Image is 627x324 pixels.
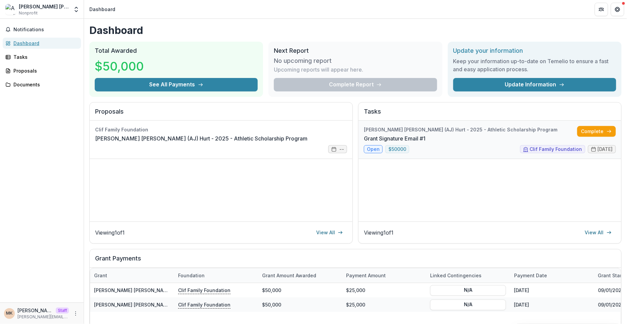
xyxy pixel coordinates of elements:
[95,78,258,91] button: See All Payments
[178,286,231,294] p: Clif Family Foundation
[510,268,594,283] div: Payment date
[5,4,16,15] img: Amelia Josephine (AJ) Hurt
[342,272,390,279] div: Payment Amount
[90,272,111,279] div: Grant
[274,47,437,54] h2: Next Report
[13,27,78,33] span: Notifications
[174,272,209,279] div: Foundation
[90,268,174,283] div: Grant
[342,268,426,283] div: Payment Amount
[72,3,81,16] button: Open entity switcher
[258,283,342,297] div: $50,000
[258,297,342,312] div: $50,000
[3,65,81,76] a: Proposals
[258,268,342,283] div: Grant amount awarded
[453,78,616,91] a: Update Information
[89,6,115,13] div: Dashboard
[95,255,616,268] h2: Grant Payments
[6,311,13,316] div: Maya Kuppermann
[13,40,76,47] div: Dashboard
[13,67,76,74] div: Proposals
[595,3,608,16] button: Partners
[274,66,363,74] p: Upcoming reports will appear here.
[3,24,81,35] button: Notifications
[364,108,616,121] h2: Tasks
[430,285,506,295] button: N/A
[3,38,81,49] a: Dashboard
[174,268,258,283] div: Foundation
[510,297,594,312] div: [DATE]
[453,57,616,73] h3: Keep your information up-to-date on Temelio to ensure a fast and easy application process.
[17,307,53,314] p: [PERSON_NAME]
[13,81,76,88] div: Documents
[87,4,118,14] nav: breadcrumb
[430,299,506,310] button: N/A
[19,3,69,10] div: [PERSON_NAME] [PERSON_NAME] ([PERSON_NAME]
[510,272,551,279] div: Payment date
[56,308,69,314] p: Staff
[453,47,616,54] h2: Update your information
[95,108,347,121] h2: Proposals
[364,229,393,237] p: Viewing 1 of 1
[95,57,145,75] h3: $50,000
[89,24,622,36] h1: Dashboard
[426,268,510,283] div: Linked Contingencies
[364,134,425,143] a: Grant Signature Email #1
[95,134,307,143] a: [PERSON_NAME] [PERSON_NAME] (AJ) Hurt - 2025 - Athletic Scholarship Program
[178,301,231,308] p: Clif Family Foundation
[611,3,624,16] button: Get Help
[426,272,486,279] div: Linked Contingencies
[342,297,426,312] div: $25,000
[342,283,426,297] div: $25,000
[95,229,125,237] p: Viewing 1 of 1
[94,287,284,293] a: [PERSON_NAME] [PERSON_NAME] (AJ) Hurt - 2025 - Athletic Scholarship Program
[3,51,81,63] a: Tasks
[581,227,616,238] a: View All
[19,10,38,16] span: Nonprofit
[72,310,80,318] button: More
[13,53,76,60] div: Tasks
[94,302,284,308] a: [PERSON_NAME] [PERSON_NAME] (AJ) Hurt - 2025 - Athletic Scholarship Program
[95,47,258,54] h2: Total Awarded
[510,283,594,297] div: [DATE]
[258,272,320,279] div: Grant amount awarded
[3,79,81,90] a: Documents
[577,126,616,137] a: Complete
[312,227,347,238] a: View All
[17,314,69,320] p: [PERSON_NAME][EMAIL_ADDRESS][DOMAIN_NAME]
[274,57,332,65] h3: No upcoming report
